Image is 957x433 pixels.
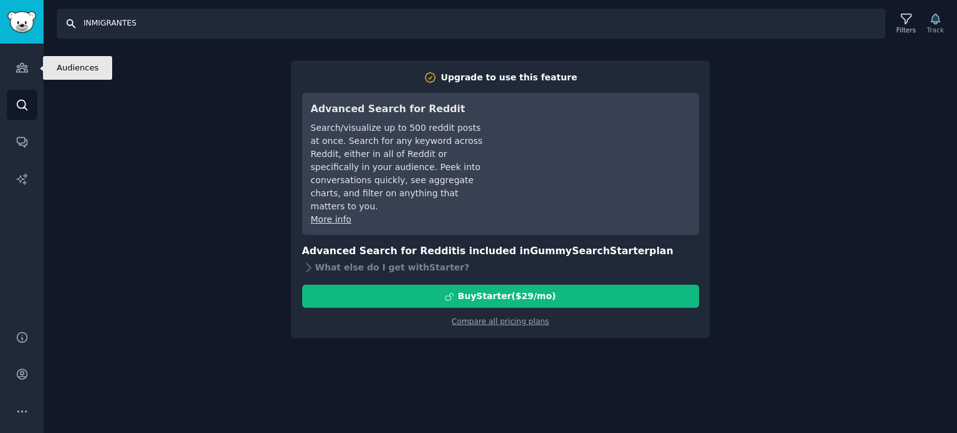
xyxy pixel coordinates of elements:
span: GummySearch Starter [530,245,649,257]
button: BuyStarter($29/mo) [302,285,699,308]
h3: Advanced Search for Reddit [311,102,486,117]
div: Upgrade to use this feature [441,71,578,84]
a: More info [311,214,351,224]
div: Filters [897,26,916,34]
iframe: YouTube video player [503,102,690,195]
div: Buy Starter ($ 29 /mo ) [458,290,556,303]
div: What else do I get with Starter ? [302,259,699,276]
h3: Advanced Search for Reddit is included in plan [302,244,699,259]
div: Search/visualize up to 500 reddit posts at once. Search for any keyword across Reddit, either in ... [311,121,486,213]
input: Search Keyword [57,9,885,39]
img: GummySearch logo [7,11,36,33]
a: Compare all pricing plans [452,317,549,326]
